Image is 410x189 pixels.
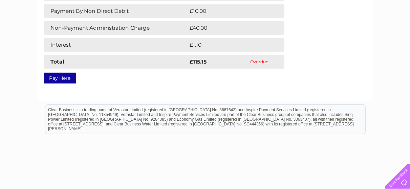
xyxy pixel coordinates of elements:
[188,21,271,35] td: £40.00
[14,18,49,38] img: logo.png
[44,21,188,35] td: Non-Payment Administration Charge
[291,29,304,34] a: Water
[188,4,271,18] td: £10.00
[327,29,347,34] a: Telecoms
[51,58,65,65] strong: Total
[388,29,404,34] a: Log out
[190,58,207,65] strong: £115.15
[365,29,382,34] a: Contact
[235,55,284,69] td: Overdue
[44,73,76,84] a: Pay Here
[308,29,323,34] a: Energy
[282,3,329,12] a: 0333 014 3131
[44,4,188,18] td: Payment By Non Direct Debit
[44,38,188,52] td: Interest
[351,29,361,34] a: Blog
[45,4,365,33] div: Clear Business is a trading name of Verastar Limited (registered in [GEOGRAPHIC_DATA] No. 3667643...
[188,38,267,52] td: £1.10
